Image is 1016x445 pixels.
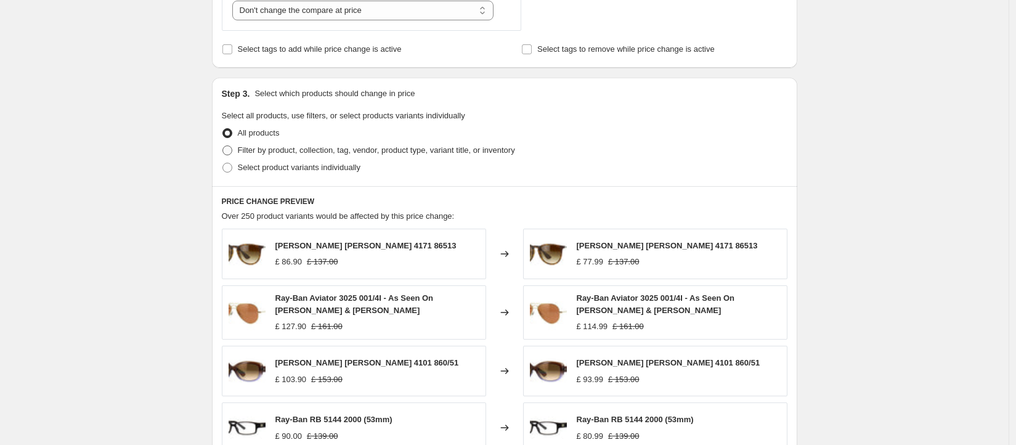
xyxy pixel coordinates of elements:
span: Ray-Ban RB 5144 2000 (53mm) [577,415,694,424]
img: Ray-Ban-RB3025-0014I-ld-1_80x.jpg [530,294,567,331]
span: £ 80.99 [577,431,603,441]
span: Over 250 product variants would be affected by this price change: [222,211,455,221]
span: [PERSON_NAME] [PERSON_NAME] 4101 860/51 [577,358,760,367]
span: £ 139.00 [608,431,640,441]
img: ray-ban-erika-4171-86513-hd-1_80x.jpg [229,235,266,272]
span: £ 161.00 [612,322,644,331]
span: Select product variants individually [238,163,360,172]
span: £ 93.99 [577,375,603,384]
img: Ray-Ban-RB3025-0014I-ld-1_80x.jpg [229,294,266,331]
span: £ 86.90 [275,257,302,266]
span: £ 103.90 [275,375,307,384]
span: £ 137.00 [608,257,640,266]
span: Ray-Ban Aviator 3025 001/4I - As Seen On [PERSON_NAME] & [PERSON_NAME] [577,293,735,315]
h6: PRICE CHANGE PREVIEW [222,197,787,206]
span: Ray-Ban Aviator 3025 001/4I - As Seen On [PERSON_NAME] & [PERSON_NAME] [275,293,434,315]
span: Filter by product, collection, tag, vendor, product type, variant title, or inventory [238,145,515,155]
span: £ 153.00 [608,375,640,384]
span: [PERSON_NAME] [PERSON_NAME] 4101 860/51 [275,358,459,367]
h2: Step 3. [222,88,250,100]
p: Select which products should change in price [254,88,415,100]
span: £ 90.00 [275,431,302,441]
span: All products [238,128,280,137]
span: £ 137.00 [307,257,338,266]
span: £ 77.99 [577,257,603,266]
span: £ 153.00 [311,375,343,384]
span: Select tags to remove while price change is active [537,44,715,54]
span: £ 139.00 [307,431,338,441]
span: £ 127.90 [275,322,307,331]
span: Select all products, use filters, or select products variants individually [222,111,465,120]
span: [PERSON_NAME] [PERSON_NAME] 4171 86513 [275,241,457,250]
span: Select tags to add while price change is active [238,44,402,54]
img: ray-ban-4101-860-51-hd-1_80x.jpg [530,353,567,390]
img: ray-ban-erika-4171-86513-hd-1_80x.jpg [530,235,567,272]
span: £ 114.99 [577,322,608,331]
span: £ 161.00 [311,322,343,331]
img: ray-ban-4101-860-51-hd-1_80x.jpg [229,353,266,390]
span: [PERSON_NAME] [PERSON_NAME] 4171 86513 [577,241,758,250]
span: Ray-Ban RB 5144 2000 (53mm) [275,415,392,424]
